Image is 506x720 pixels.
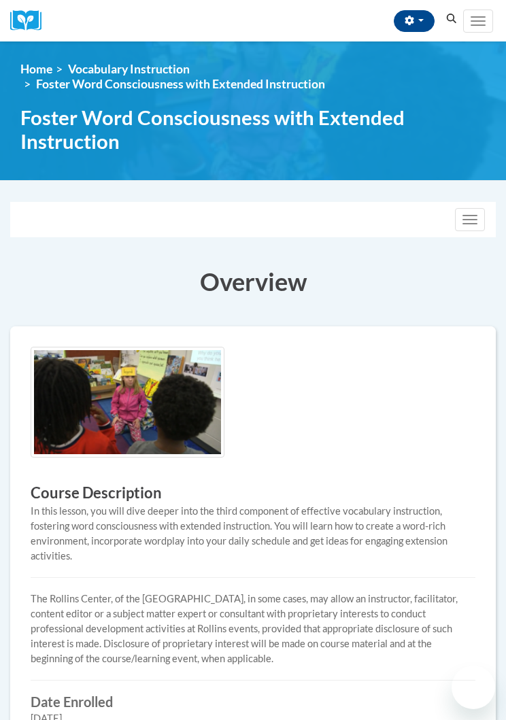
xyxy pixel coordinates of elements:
[20,105,486,153] span: Foster Word Consciousness with Extended Instruction
[36,77,325,91] span: Foster Word Consciousness with Extended Instruction
[31,504,475,564] div: In this lesson, you will dive deeper into the third component of effective vocabulary instruction...
[31,592,475,666] p: The Rollins Center, of the [GEOGRAPHIC_DATA], in some cases, may allow an instructor, facilitator...
[31,694,475,709] label: Date Enrolled
[68,62,190,76] a: Vocabulary Instruction
[441,11,462,27] button: Search
[20,62,52,76] a: Home
[10,10,51,31] img: Logo brand
[31,483,475,504] h3: Course Description
[394,10,435,32] button: Account Settings
[10,10,51,31] a: Cox Campus
[452,666,495,709] iframe: Button to launch messaging window
[31,347,224,458] img: Course logo image
[10,264,496,298] h3: Overview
